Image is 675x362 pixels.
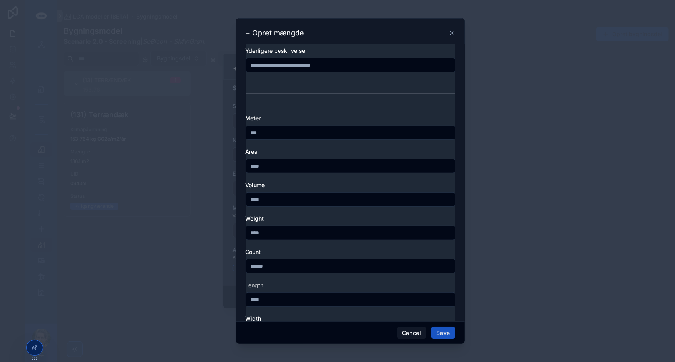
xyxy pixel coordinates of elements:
span: Meter [246,115,261,122]
span: Area [246,148,258,155]
span: Width [246,315,261,322]
span: Length [246,282,264,288]
h3: + Opret mængde [246,28,304,38]
span: Weight [246,215,264,222]
button: Cancel [397,327,426,339]
span: Volume [246,182,265,188]
button: Save [431,327,455,339]
span: Yderligere beskrivelse [246,47,306,54]
span: Count [246,248,261,255]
